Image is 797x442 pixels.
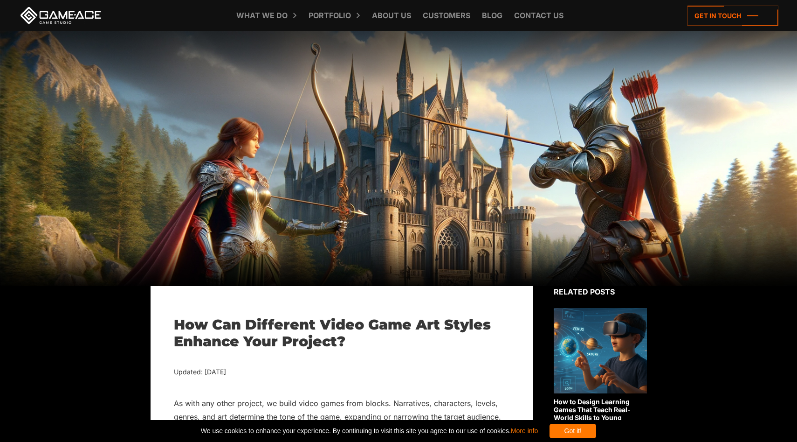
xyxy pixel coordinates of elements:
[687,6,778,26] a: Get in touch
[554,308,647,429] a: How to Design Learning Games That Teach Real-World Skills to Young Learners
[174,316,509,350] h1: How Can Different Video Game Art Styles Enhance Your Project?
[554,308,647,393] img: Related
[511,427,538,435] a: More info
[174,366,509,378] div: Updated: [DATE]
[550,424,596,438] div: Got it!
[201,424,538,438] span: We use cookies to enhance your experience. By continuing to visit this site you agree to our use ...
[554,286,647,297] div: Related posts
